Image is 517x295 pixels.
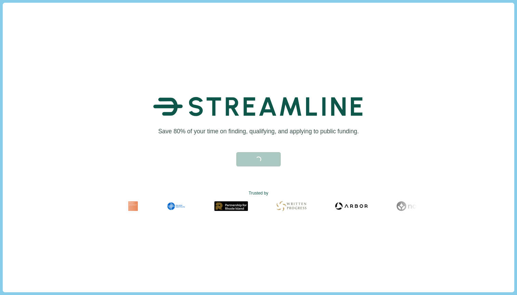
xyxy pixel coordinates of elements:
img: Partnership for Rhode Island Logo [212,201,246,211]
img: Written Progress Logo [275,201,304,211]
img: Noya Logo [395,201,423,211]
img: Streamline Climate Logo [153,88,364,126]
h1: Save 80% of your time on finding, qualifying, and applying to public funding. [156,127,361,136]
img: Arbor Logo [333,201,366,211]
img: Fram Energy Logo [126,201,136,211]
text: Trusted by [249,190,268,197]
img: Milken Institute Logo [164,201,184,211]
